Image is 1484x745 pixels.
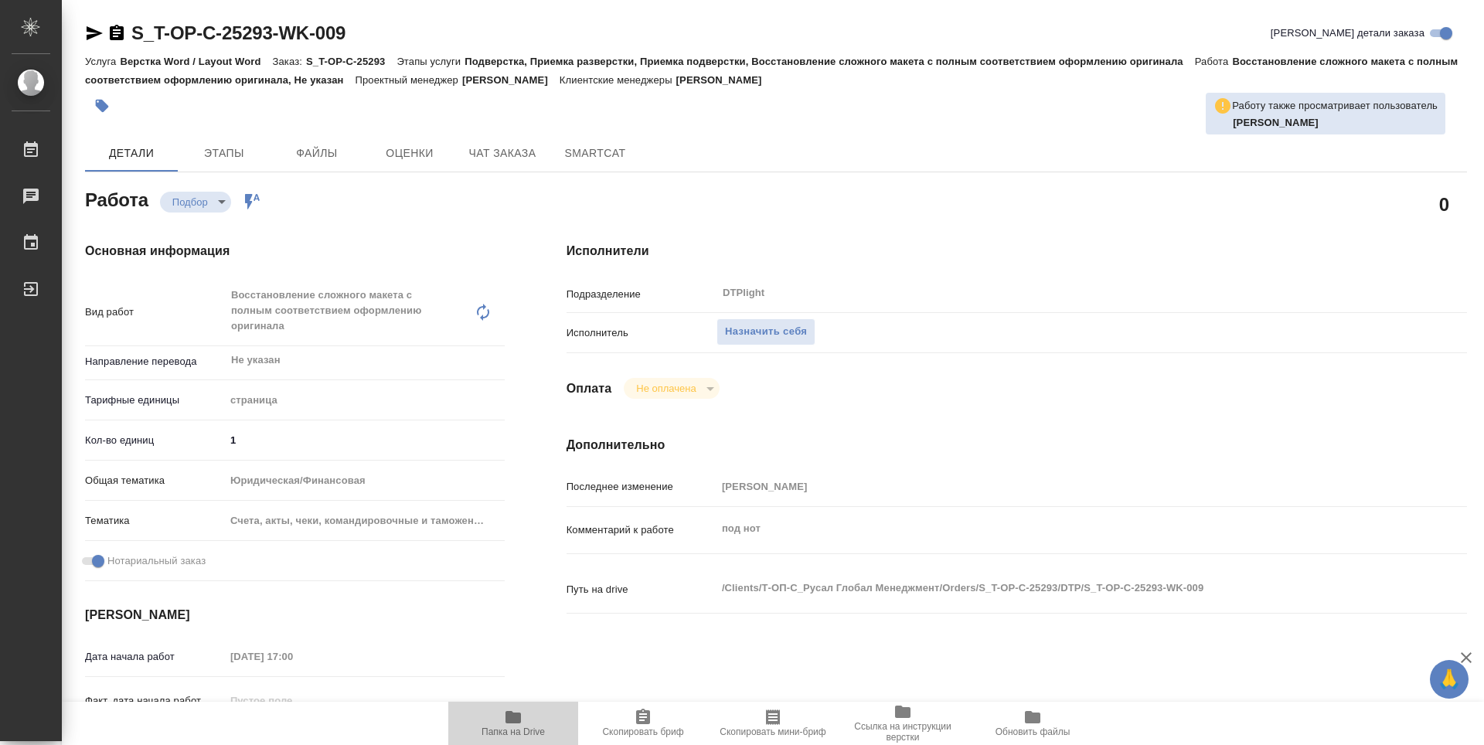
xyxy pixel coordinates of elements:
span: Обновить файлы [996,726,1070,737]
p: Путь на drive [567,582,716,597]
p: Тарифные единицы [85,393,225,408]
h4: Исполнители [567,242,1467,260]
p: Вид работ [85,304,225,320]
button: Не оплачена [631,382,700,395]
span: Скопировать мини-бриф [720,726,825,737]
h2: 0 [1439,191,1449,217]
p: Заказ: [273,56,306,67]
p: Направление перевода [85,354,225,369]
p: Работа [1195,56,1233,67]
input: Пустое поле [225,689,360,712]
div: страница [225,387,505,413]
span: Нотариальный заказ [107,553,206,569]
p: Подверстка, Приемка разверстки, Приемка подверстки, Восстановление сложного макета с полным соотв... [465,56,1195,67]
p: [PERSON_NAME] [462,74,560,86]
button: Папка на Drive [448,702,578,745]
button: Скопировать ссылку для ЯМессенджера [85,24,104,43]
p: Работу также просматривает пользователь [1232,98,1438,114]
b: [PERSON_NAME] [1233,117,1319,128]
p: Общая тематика [85,473,225,488]
h4: Основная информация [85,242,505,260]
button: Скопировать бриф [578,702,708,745]
button: Обновить файлы [968,702,1098,745]
p: Комментарий к работе [567,522,716,538]
span: Папка на Drive [482,726,545,737]
h2: Работа [85,185,148,213]
button: Ссылка на инструкции верстки [838,702,968,745]
div: Подбор [624,378,719,399]
h4: [PERSON_NAME] [85,606,505,624]
span: Скопировать бриф [602,726,683,737]
div: Счета, акты, чеки, командировочные и таможенные документы [225,508,505,534]
span: Этапы [187,144,261,163]
p: Дата начала работ [85,649,225,665]
h4: Оплата [567,379,612,398]
p: Исполнитель [567,325,716,341]
p: Подразделение [567,287,716,302]
button: Подбор [168,196,213,209]
button: 🙏 [1430,660,1469,699]
span: Чат заказа [465,144,539,163]
button: Добавить тэг [85,89,119,123]
p: Верстка Word / Layout Word [120,56,272,67]
p: Тематика [85,513,225,529]
span: Назначить себя [725,323,807,341]
span: SmartCat [558,144,632,163]
span: 🙏 [1436,663,1462,696]
p: Проектный менеджер [356,74,462,86]
div: Юридическая/Финансовая [225,468,505,494]
input: Пустое поле [716,475,1392,498]
p: Услуга [85,56,120,67]
p: Кол-во единиц [85,433,225,448]
input: Пустое поле [225,645,360,668]
span: Оценки [373,144,447,163]
p: Третьякова Мария [1233,115,1438,131]
a: S_T-OP-C-25293-WK-009 [131,22,345,43]
input: ✎ Введи что-нибудь [225,429,505,451]
span: [PERSON_NAME] детали заказа [1271,26,1424,41]
span: Детали [94,144,168,163]
p: S_T-OP-C-25293 [306,56,397,67]
h4: Дополнительно [567,436,1467,454]
p: Факт. дата начала работ [85,693,225,709]
button: Скопировать мини-бриф [708,702,838,745]
button: Скопировать ссылку [107,24,126,43]
p: [PERSON_NAME] [676,74,774,86]
textarea: под нот [716,515,1392,542]
textarea: /Clients/Т-ОП-С_Русал Глобал Менеджмент/Orders/S_T-OP-C-25293/DTP/S_T-OP-C-25293-WK-009 [716,575,1392,601]
button: Назначить себя [716,318,815,345]
p: Последнее изменение [567,479,716,495]
p: Клиентские менеджеры [560,74,676,86]
div: Подбор [160,192,231,213]
span: Файлы [280,144,354,163]
span: Ссылка на инструкции верстки [847,721,958,743]
p: Этапы услуги [397,56,465,67]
